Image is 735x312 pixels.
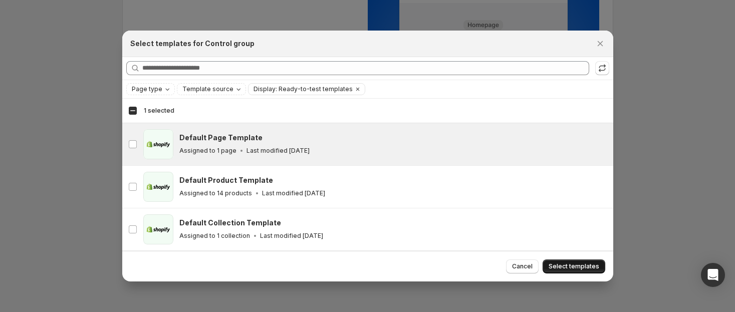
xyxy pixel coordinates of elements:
h3: Default Page Template [179,133,263,143]
button: Close [593,37,607,51]
button: Cancel [506,259,539,273]
p: Last modified [DATE] [260,232,323,240]
span: Cancel [512,262,533,270]
div: Open Intercom Messenger [701,263,725,287]
p: Assigned to 1 page [179,147,236,155]
span: Template source [182,85,233,93]
p: Last modified [DATE] [262,189,325,197]
p: Last modified [DATE] [247,147,310,155]
h3: Default Collection Template [179,218,281,228]
h2: Select templates for Control group [130,39,255,49]
img: Default Page Template [143,129,173,159]
button: Select templates [543,259,605,273]
button: Clear [353,84,363,95]
img: Default Product Template [143,172,173,202]
p: Assigned to 14 products [179,189,252,197]
span: Select templates [549,262,599,270]
h3: Default Product Template [179,175,273,185]
img: Default Collection Template [143,214,173,244]
p: Assigned to 1 collection [179,232,250,240]
span: 1 selected [144,107,174,115]
button: Template source [177,84,246,95]
button: Display: Ready-to-test templates [249,84,353,95]
span: Display: Ready-to-test templates [254,85,353,93]
button: Page type [127,84,174,95]
span: Page type [132,85,162,93]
